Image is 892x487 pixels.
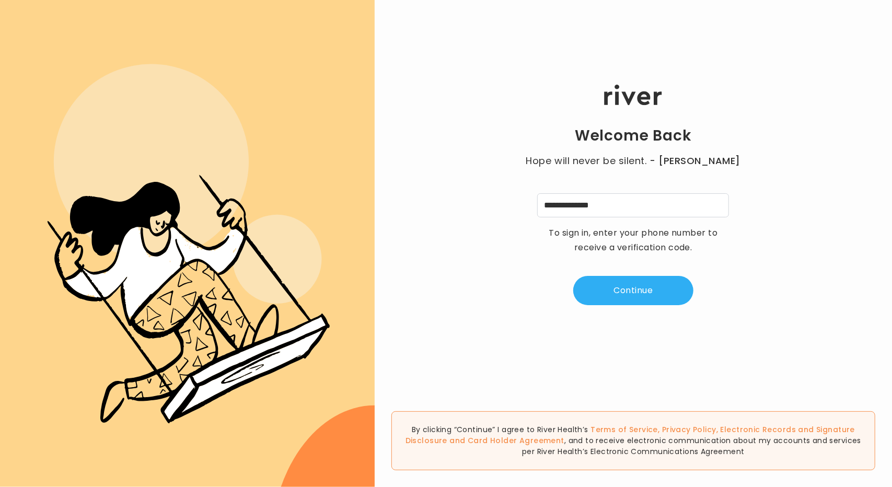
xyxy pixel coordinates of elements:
[542,226,725,255] p: To sign in, enter your phone number to receive a verification code.
[406,424,855,446] a: Electronic Records and Signature Disclosure
[575,126,692,145] h1: Welcome Back
[650,154,740,168] span: - [PERSON_NAME]
[391,411,875,470] div: By clicking “Continue” I agree to River Health’s
[522,435,861,457] span: , and to receive electronic communication about my accounts and services per River Health’s Elect...
[573,276,693,305] button: Continue
[468,435,564,446] a: Card Holder Agreement
[662,424,716,435] a: Privacy Policy
[516,154,751,168] p: Hope will never be silent.
[590,424,658,435] a: Terms of Service
[406,424,855,446] span: , , and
